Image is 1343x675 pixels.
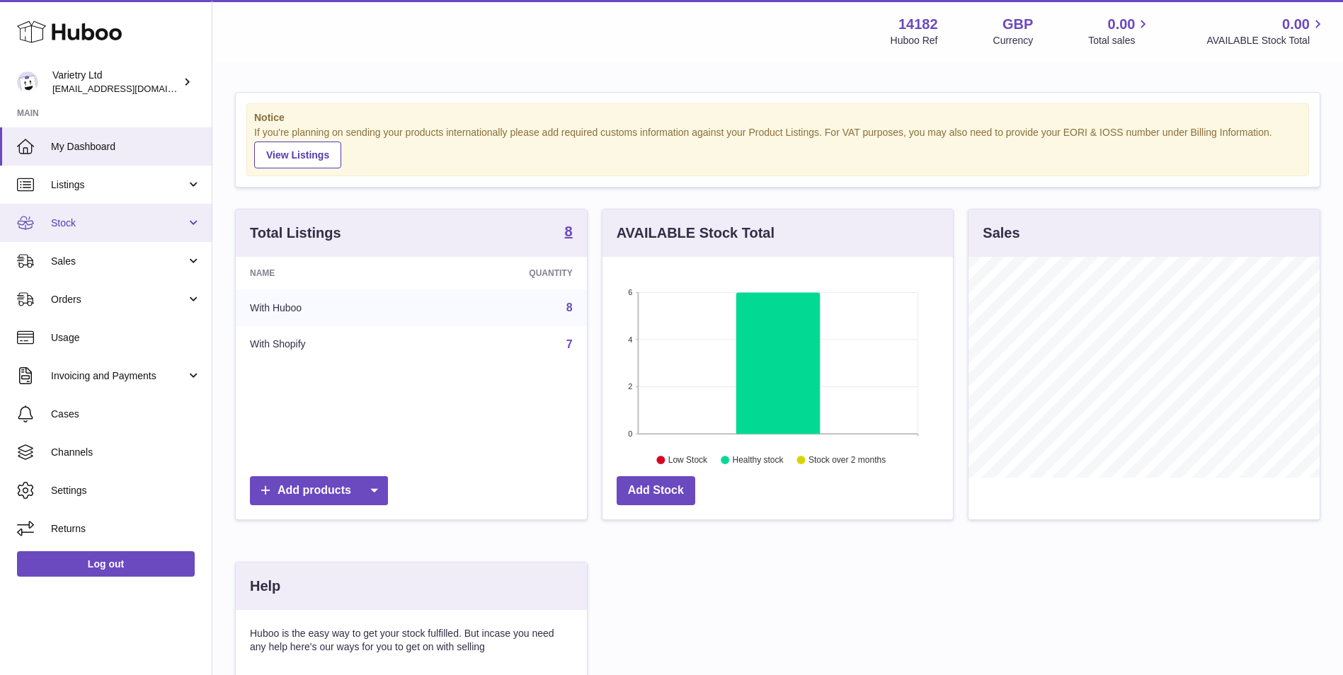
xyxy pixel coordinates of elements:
[993,34,1034,47] div: Currency
[250,476,388,505] a: Add products
[51,484,201,497] span: Settings
[236,326,425,363] td: With Shopify
[236,289,425,326] td: With Huboo
[254,142,341,168] a: View Listings
[1108,15,1136,34] span: 0.00
[51,140,201,154] span: My Dashboard
[51,255,186,268] span: Sales
[628,288,632,296] text: 6
[51,446,201,459] span: Channels
[628,382,632,391] text: 2
[51,522,201,536] span: Returns
[628,335,632,344] text: 4
[1282,15,1310,34] span: 0.00
[51,217,186,230] span: Stock
[565,224,573,238] strong: 8
[566,301,573,313] a: 8
[668,455,708,465] text: Low Stock
[250,627,573,654] p: Huboo is the easy way to get your stock fulfilled. But incase you need any help here's our ways f...
[236,257,425,289] th: Name
[628,429,632,438] text: 0
[17,551,195,577] a: Log out
[1206,34,1326,47] span: AVAILABLE Stock Total
[617,224,775,243] h3: AVAILABLE Stock Total
[898,15,938,34] strong: 14182
[51,331,201,345] span: Usage
[891,34,938,47] div: Huboo Ref
[51,408,201,421] span: Cases
[250,224,341,243] h3: Total Listings
[617,476,695,505] a: Add Stock
[1206,15,1326,47] a: 0.00 AVAILABLE Stock Total
[52,83,208,94] span: [EMAIL_ADDRESS][DOMAIN_NAME]
[1088,15,1151,47] a: 0.00 Total sales
[565,224,573,241] a: 8
[425,257,586,289] th: Quantity
[250,577,280,596] h3: Help
[566,338,573,350] a: 7
[51,369,186,383] span: Invoicing and Payments
[732,455,784,465] text: Healthy stock
[17,71,38,93] img: internalAdmin-14182@internal.huboo.com
[254,126,1301,168] div: If you're planning on sending your products internationally please add required customs informati...
[51,293,186,306] span: Orders
[983,224,1019,243] h3: Sales
[1088,34,1151,47] span: Total sales
[254,111,1301,125] strong: Notice
[52,69,180,96] div: Varietry Ltd
[51,178,186,192] span: Listings
[808,455,886,465] text: Stock over 2 months
[1002,15,1033,34] strong: GBP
